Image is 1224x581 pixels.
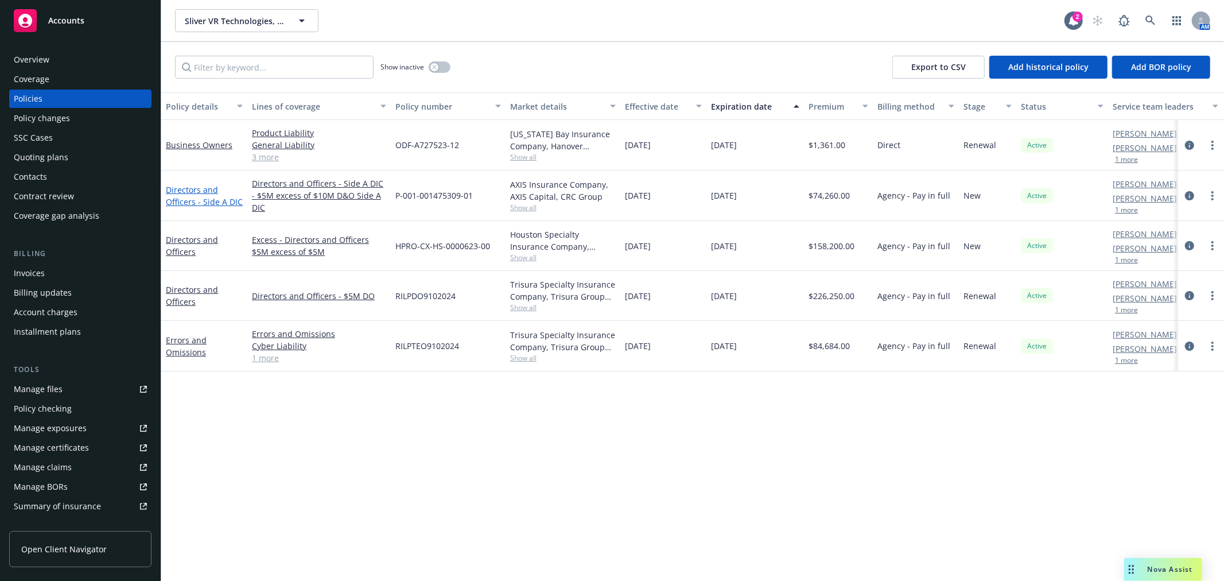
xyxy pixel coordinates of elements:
a: Excess - Directors and Officers $5M excess of $5M [252,234,386,258]
button: Status [1016,92,1108,120]
span: $74,260.00 [809,189,850,202]
span: Renewal [963,340,996,352]
span: [DATE] [711,240,737,252]
button: Market details [506,92,620,120]
span: [DATE] [625,189,651,202]
a: circleInformation [1183,289,1196,303]
div: Account charges [14,303,77,322]
a: Manage files [9,380,151,398]
a: more [1206,239,1219,253]
div: Expiration date [711,100,787,113]
a: Report a Bug [1113,9,1136,32]
a: Summary of insurance [9,497,151,516]
a: Cyber Liability [252,340,386,352]
a: Manage exposures [9,419,151,437]
span: [DATE] [625,240,651,252]
span: Renewal [963,290,996,302]
button: 1 more [1115,357,1138,364]
a: Directors and Officers - Side A DIC [166,184,243,207]
button: Premium [804,92,873,120]
div: Tools [9,364,151,375]
a: Account charges [9,303,151,322]
a: Manage BORs [9,478,151,496]
div: Billing updates [14,284,72,302]
span: RILPTEO9102024 [395,340,459,352]
div: Premium [809,100,856,113]
a: 1 more [252,352,386,364]
a: SSC Cases [9,129,151,147]
div: Trisura Specialty Insurance Company, Trisura Group Ltd., CRC Group [510,329,616,353]
span: RILPDO9102024 [395,290,456,302]
div: Service team leaders [1113,100,1206,113]
div: 2 [1073,11,1083,22]
a: [PERSON_NAME] [1113,192,1177,204]
button: Sliver VR Technologies, Inc. [175,9,318,32]
div: Lines of coverage [252,100,374,113]
span: Direct [877,139,900,151]
span: $1,361.00 [809,139,845,151]
div: Billing [9,248,151,259]
a: Coverage gap analysis [9,207,151,225]
a: Switch app [1165,9,1188,32]
span: Sliver VR Technologies, Inc. [185,15,284,27]
div: Stage [963,100,999,113]
div: Coverage gap analysis [14,207,99,225]
div: Market details [510,100,603,113]
a: 3 more [252,151,386,163]
span: [DATE] [711,290,737,302]
span: Agency - Pay in full [877,340,950,352]
div: Trisura Specialty Insurance Company, Trisura Group Ltd., Relm US Insurance Solutions [510,278,616,303]
div: Contract review [14,187,74,206]
button: Stage [959,92,1016,120]
a: more [1206,289,1219,303]
a: [PERSON_NAME] [1113,127,1177,140]
button: Policy details [161,92,247,120]
a: more [1206,189,1219,203]
a: circleInformation [1183,339,1196,353]
span: [DATE] [625,139,651,151]
a: Policy checking [9,400,151,418]
a: [PERSON_NAME] [1113,328,1177,340]
a: Product Liability [252,127,386,139]
div: Manage files [14,380,63,398]
span: Nova Assist [1148,564,1193,574]
button: 1 more [1115,307,1138,313]
input: Filter by keyword... [175,56,374,79]
a: General Liability [252,139,386,151]
div: [US_STATE] Bay Insurance Company, Hanover Insurance Group [510,128,616,152]
span: Active [1025,290,1048,301]
a: [PERSON_NAME] [1113,292,1177,304]
div: Installment plans [14,323,81,341]
span: $158,200.00 [809,240,854,252]
a: [PERSON_NAME] [1113,228,1177,240]
button: 1 more [1115,156,1138,163]
div: Coverage [14,70,49,88]
a: Directors and Officers - $5M DO [252,290,386,302]
div: Policy number [395,100,488,113]
a: more [1206,339,1219,353]
a: Overview [9,51,151,69]
span: $84,684.00 [809,340,850,352]
span: Add historical policy [1008,61,1089,72]
button: Add BOR policy [1112,56,1210,79]
span: [DATE] [625,340,651,352]
a: Invoices [9,264,151,282]
span: Active [1025,341,1048,351]
div: Billing method [877,100,942,113]
span: [DATE] [711,340,737,352]
span: Show all [510,203,616,212]
span: Export to CSV [911,61,966,72]
button: Lines of coverage [247,92,391,120]
span: New [963,189,981,202]
div: Drag to move [1124,558,1138,581]
a: Billing updates [9,284,151,302]
div: Policies [14,90,42,108]
span: New [963,240,981,252]
span: Show all [510,152,616,162]
button: Add historical policy [989,56,1108,79]
div: Policy checking [14,400,72,418]
button: Effective date [620,92,706,120]
a: more [1206,138,1219,152]
a: Contacts [9,168,151,186]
